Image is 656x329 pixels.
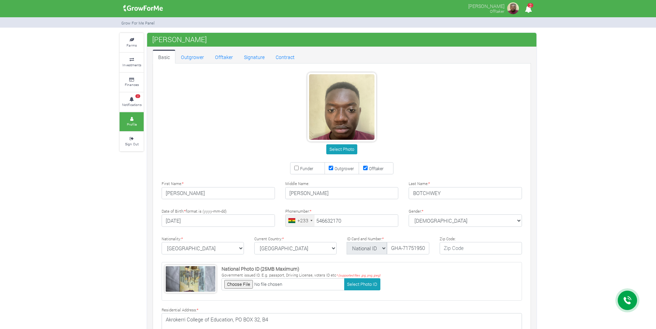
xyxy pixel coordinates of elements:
small: Investments [122,62,141,67]
span: 2 [527,3,533,8]
div: +233 [297,217,308,224]
a: Outgrower [175,50,209,64]
input: Type Date of Birth (YYYY-MM-DD) [162,214,275,227]
label: Last Name: [409,181,430,187]
input: First Name [162,187,275,200]
i: Notifications [522,1,535,17]
label: Phonenumber: [285,209,311,214]
input: Last Name [409,187,522,200]
input: ID Number [387,242,429,254]
small: Offtaker [490,9,504,14]
a: Farms [120,33,144,52]
i: * (supported files .jpg, png, jpeg) [336,273,380,277]
label: Zip Code: [440,236,455,242]
span: [PERSON_NAME] [151,32,208,46]
a: Investments [120,53,144,72]
input: Middle Name [285,187,399,200]
small: Sign Out [125,142,139,146]
small: Finances [125,82,139,87]
input: Offtaker [363,166,368,170]
button: Select Photo ID [344,278,380,290]
input: Funder [294,166,299,170]
label: ID Card and Number: [347,236,384,242]
div: Ghana (Gaana): +233 [286,215,315,226]
a: Offtaker [209,50,238,64]
a: Contract [270,50,300,64]
img: growforme image [506,1,520,15]
input: Zip Code [440,242,522,254]
input: Outgrower [329,166,333,170]
label: Nationality: [162,236,183,242]
label: Date of Birth: format is (yyyy-mm-dd) [162,209,227,214]
small: Grow For Me Panel [121,20,155,26]
small: Profile [127,122,137,127]
a: Profile [120,112,144,131]
a: Signature [238,50,270,64]
a: Finances [120,73,144,92]
label: Gender: [409,209,423,214]
span: 2 [135,94,140,98]
img: growforme image [121,1,165,15]
input: Phone Number [285,214,399,227]
label: Residential Address: [162,307,198,313]
small: Farms [126,43,137,48]
label: First Name: [162,181,184,187]
small: Outgrower [335,166,354,171]
small: Funder [300,166,313,171]
a: 2 Notifications [120,93,144,112]
label: Middle Name: [285,181,309,187]
a: 2 [522,7,535,13]
a: Sign Out [120,132,144,151]
small: Offtaker [369,166,383,171]
p: Government issued ID. E.g. passport, Driving License, voters ID etc [222,272,380,278]
a: Basic [153,50,175,64]
p: [PERSON_NAME] [468,1,504,10]
strong: National Photo ID (25MB Maximum) [222,265,299,272]
label: Current Country: [254,236,284,242]
button: Select Photo [326,144,357,154]
small: Notifications [122,102,142,107]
